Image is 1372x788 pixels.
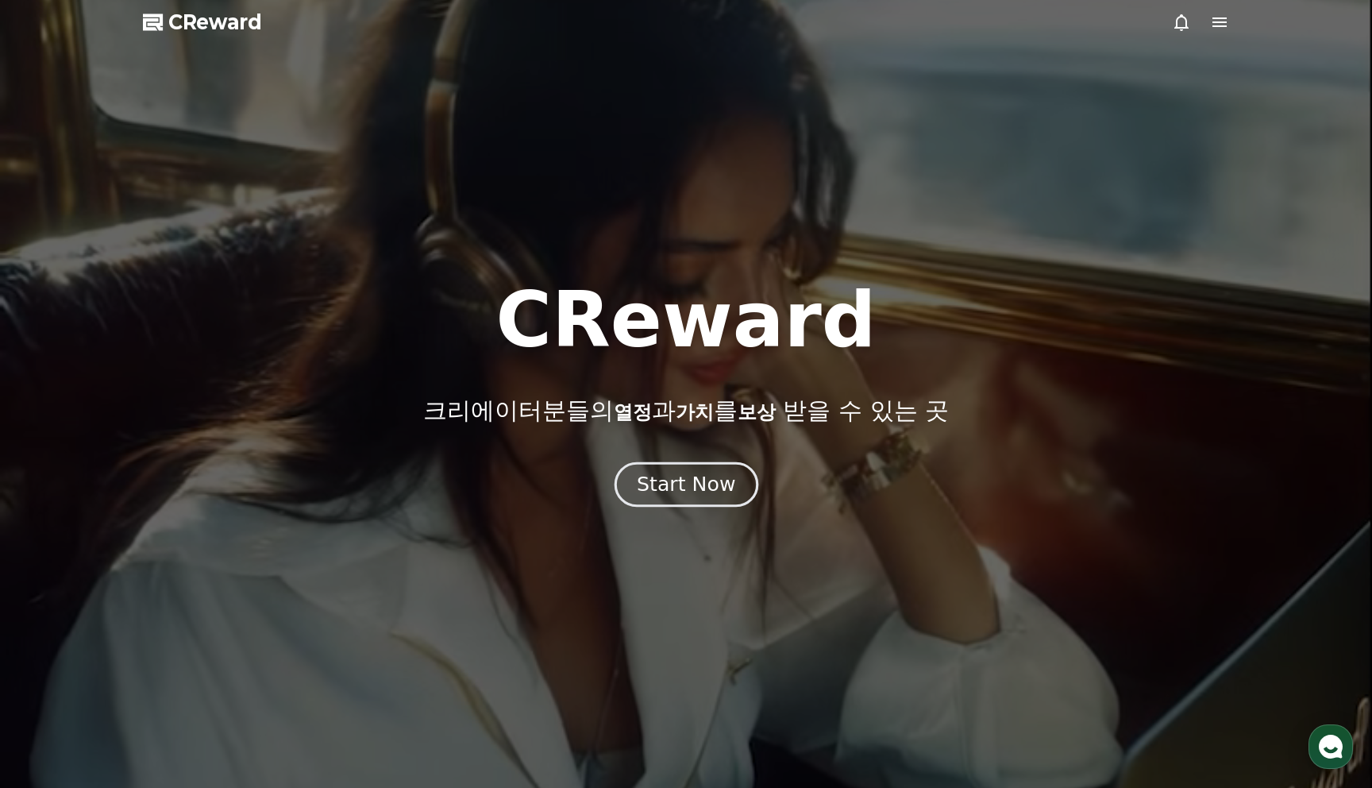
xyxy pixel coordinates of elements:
a: Start Now [618,479,755,494]
a: 설정 [205,504,305,543]
button: Start Now [614,462,757,508]
span: 홈 [50,527,60,540]
span: 가치 [676,401,714,423]
span: 대화 [145,528,164,541]
p: 크리에이터분들의 과 를 받을 수 있는 곳 [423,396,949,425]
a: CReward [143,10,262,35]
span: 열정 [614,401,652,423]
span: CReward [168,10,262,35]
div: Start Now [637,471,735,498]
h1: CReward [495,282,876,358]
span: 설정 [245,527,264,540]
a: 대화 [105,504,205,543]
span: 보상 [738,401,776,423]
a: 홈 [5,504,105,543]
